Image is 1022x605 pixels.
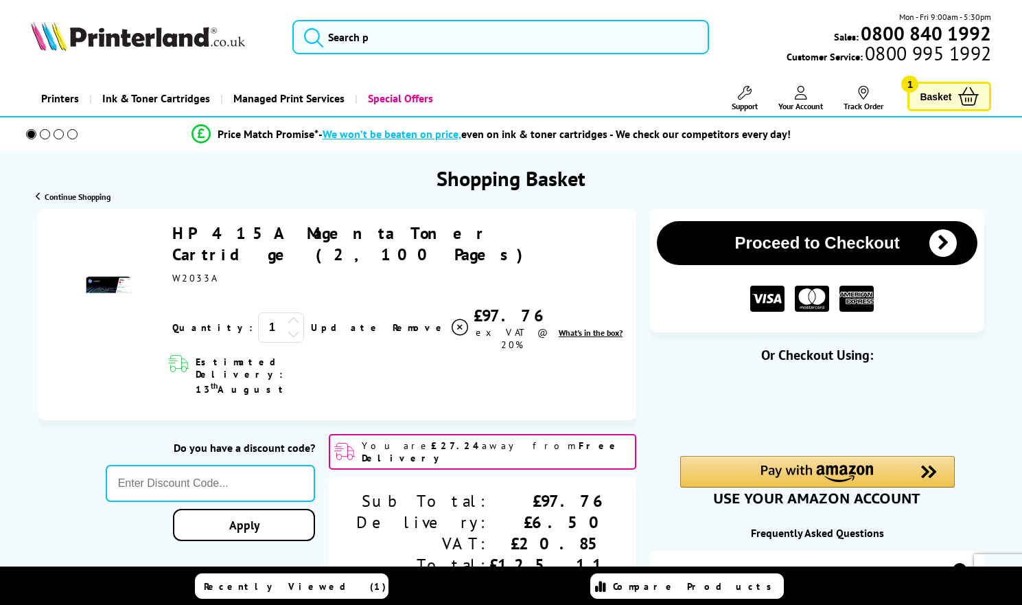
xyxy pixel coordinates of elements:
[311,321,382,334] a: Update
[45,192,111,202] span: Continue Shopping
[36,192,111,202] a: Continue Shopping
[172,321,253,334] span: Quantity:
[650,551,984,589] a: additional-ink
[362,440,620,464] b: Free Delivery
[355,81,443,116] a: Special Offers
[106,465,315,502] input: Enter Discount Code...
[31,81,89,116] a: Printers
[173,509,315,541] a: Apply
[470,305,553,326] div: £97.76
[861,21,991,46] b: 0800 840 1992
[732,86,758,111] a: Support
[362,440,631,464] span: You are away from
[863,47,991,60] span: 0800 995 1992
[89,81,220,116] a: Ink & Toner Cartridges
[196,356,351,396] span: Estimated Delivery: 13 August
[907,82,991,111] a: Basket 1
[318,127,791,141] div: - even on ink & toner cartridges - We check our competitors every day!
[680,386,955,433] iframe: PayPal
[31,21,276,54] a: Printerland Logo
[292,20,708,54] input: Search p
[172,272,216,284] span: W2033A
[393,317,470,338] a: Delete item from your basket
[795,286,829,312] img: MASTER CARD
[668,563,817,577] div: Do I need to buy additional ink?
[750,286,785,312] img: VISA
[195,573,388,599] a: Recently Viewed (1)
[356,512,489,533] div: Delivery:
[834,30,859,43] span: Sales:
[476,326,548,351] span: ex VAT @ 20%
[172,222,532,265] a: HP 415A Magenta Toner Cartridge (2,100 Pages)
[680,456,955,504] div: Amazon Pay - Use your Amazon account
[559,328,623,338] a: lnk_inthebox
[590,573,784,599] a: Compare Products
[204,580,386,593] span: Recently Viewed (1)
[650,346,984,364] div: Or Checkout Using:
[356,533,489,554] div: VAT:
[106,441,315,455] div: Do you have a discount code?
[7,122,975,146] li: modal_Promise
[323,127,461,141] span: We won’t be beaten on price,
[613,580,779,593] span: Compare Products
[650,526,984,540] div: Frequently Asked Questions
[920,87,951,106] span: Basket
[732,101,758,111] span: Support
[559,328,623,338] span: What's in the box?
[787,47,991,63] span: Customer Service:
[489,554,609,575] div: £125.11
[211,380,218,391] sup: th
[431,440,482,452] b: £27.24
[844,86,883,111] a: Track Order
[356,490,489,512] div: Sub Total:
[901,76,918,93] span: 1
[489,512,609,533] div: £6.50
[102,81,210,116] span: Ink & Toner Cartridges
[356,554,489,575] div: Total:
[859,27,991,40] a: 0800 840 1992
[489,533,609,554] div: £20.85
[437,165,585,192] h1: Shopping Basket
[218,127,318,141] span: Price Match Promise*
[778,101,823,111] span: Your Account
[220,81,355,116] a: Managed Print Services
[393,321,447,334] span: Remove
[84,261,132,309] img: HP 415A Magenta Toner Cartridge (2,100 Pages)
[489,490,609,512] div: £97.76
[899,10,991,23] span: Mon - Fri 9:00am - 5:30pm
[839,286,874,312] img: American Express
[778,86,823,111] a: Your Account
[657,221,977,265] button: Proceed to Checkout
[31,21,245,51] img: Printerland Logo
